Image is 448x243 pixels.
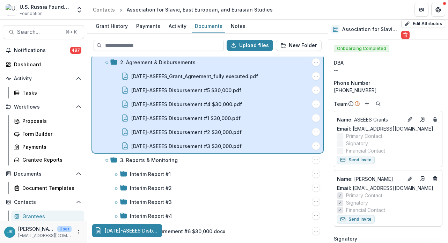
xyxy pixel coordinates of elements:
[17,29,61,35] span: Search...
[14,104,73,110] span: Workflows
[131,115,241,122] div: [DATE]-ASEEES Disbursement #1 $30,000.pdf
[312,58,320,66] button: 2. Agreement & Disbursements Options
[3,101,84,112] button: Open Workflows
[14,171,73,177] span: Documents
[3,59,84,70] a: Dashboard
[334,59,344,66] span: DBA
[92,111,323,125] div: [DATE]-ASEEES Disbursement #1 $30,000.pdf22-AUG-28-ASEEES Disbursement #1 $30,000.pdf Options
[11,87,84,98] a: Tasks
[337,117,353,123] span: Name :
[192,20,225,33] a: Documents
[92,83,323,97] div: [DATE]-ASEEES Disbursement #5 $30,000.pdf22-AUG-28-ASEEES Disbursement #5 $30,000.pdf Options
[11,182,84,194] a: Document Templates
[166,21,189,31] div: Activity
[3,73,84,84] button: Open Activity
[6,4,17,15] img: U.S. Russia Foundation
[337,156,375,164] button: Send Invite
[401,20,445,28] button: Edit Attributes
[192,21,225,31] div: Documents
[92,55,323,69] div: 2. Agreement & Disbursements2. Agreement & Disbursements Options
[92,125,323,139] div: [DATE]-ASEEES Disbursement #2 $30,000.pdf22-AUG-28-ASEEES Disbursement #2 $30,000.pdf Options
[346,140,368,147] span: Signatory
[92,69,323,83] div: [DATE]-ASEEES_Grant_Agreement_fully executed.pdf22-AUG-28-ASEEES_Grant_Agreement_fully executed.p...
[337,116,403,123] a: Name: ASEEES Grants
[312,86,320,94] button: 22-AUG-28-ASEEES Disbursement #5 $30,000.pdf Options
[133,21,163,31] div: Payments
[14,61,79,68] div: Dashboard
[57,226,72,232] p: User
[334,235,357,242] span: Signatory
[312,72,320,80] button: 22-AUG-28-ASEEES_Grant_Agreement_fully executed.pdf Options
[93,6,115,13] div: Contacts
[3,168,84,179] button: Open Documents
[130,184,172,192] div: Interim Report #2
[334,79,370,87] span: Phone Number
[18,233,72,239] p: [EMAIL_ADDRESS][DOMAIN_NAME]
[105,227,159,234] p: [DATE]-ASEEES Disbursement #6 $30,000.docx
[337,185,351,191] span: Email:
[92,195,323,209] div: Interim Report #3Interim Report #3 Options
[431,3,445,17] button: Get Help
[93,21,131,31] div: Grant History
[346,132,382,140] span: Primary Contact
[312,170,320,178] button: Interim Report #1 Options
[3,45,84,56] button: Notifications487
[337,176,353,182] span: Name :
[346,206,385,214] span: Financial Contact
[22,213,79,220] div: Grantees
[334,100,347,108] p: Team
[92,167,323,181] div: Interim Report #1Interim Report #1 Options
[92,209,323,223] div: Interim Report #4Interim Report #4 Options
[406,175,414,183] button: Edit
[22,89,79,96] div: Tasks
[22,130,79,138] div: Form Builder
[131,142,242,150] div: [DATE]-ASEEES Disbursement #3 $30,000.pdf
[337,175,403,183] a: Name: [PERSON_NAME]
[228,20,248,33] a: Notes
[20,3,72,10] div: U.S. Russia Foundation
[363,100,371,108] button: Add
[18,225,54,233] p: [PERSON_NAME]
[374,100,382,108] button: Search
[92,181,323,195] div: Interim Report #2Interim Report #2 Options
[90,5,118,15] a: Contacts
[92,55,323,153] div: 2. Agreement & Disbursements2. Agreement & Disbursements Options[DATE]-ASEEES_Grant_Agreement_ful...
[11,211,84,222] a: Grantees
[227,40,273,51] button: Upload files
[22,143,79,150] div: Payments
[14,199,73,205] span: Contacts
[228,21,248,31] div: Notes
[312,156,320,164] button: 3. Reports & Monitoring Options
[133,20,163,33] a: Payments
[337,184,433,192] a: Email: [EMAIL_ADDRESS][DOMAIN_NAME]
[431,175,439,183] button: Deletes
[337,215,375,223] button: Send Invite
[334,66,442,74] div: --
[22,117,79,125] div: Proposals
[11,128,84,140] a: Form Builder
[130,198,172,206] div: Interim Report #3
[312,198,320,206] button: Interim Report #3 Options
[312,100,320,108] button: 22-AUG-28-ASEEES Disbursement #4 $30,000.pdf Options
[3,25,84,39] button: Search...
[92,139,323,153] div: [DATE]-ASEEES Disbursement #3 $30,000.pdf22-AUG-28-ASEEES Disbursement #3 $30,000.pdf Options
[130,212,172,220] div: Interim Report #4
[92,153,323,167] div: 3. Reports & Monitoring3. Reports & Monitoring Options
[401,31,410,39] button: Delete
[93,20,131,33] a: Grant History
[346,147,385,154] span: Financial Contact
[7,230,13,234] div: Jemile Kelderman
[120,156,178,164] div: 3. Reports & Monitoring
[20,10,43,17] span: Foundation
[127,6,273,13] div: Association for Slavic, East European, and Eurasian Studies
[312,184,320,192] button: Interim Report #2 Options
[342,27,398,32] h2: Association for Slavic, East European, and Eurasian Studies
[11,141,84,153] a: Payments
[22,156,79,163] div: Grantee Reports
[312,114,320,122] button: 22-AUG-28-ASEEES Disbursement #1 $30,000.pdf Options
[337,126,351,132] span: Email:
